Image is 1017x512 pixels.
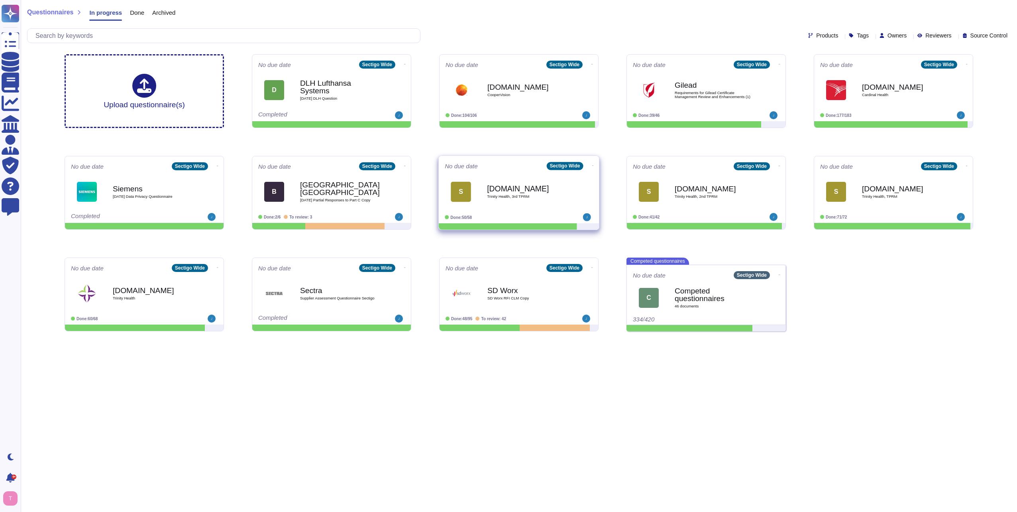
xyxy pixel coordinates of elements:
[633,62,666,68] span: No due date
[300,296,380,300] span: Supplier Assessment Questionnaire Sectigo
[300,79,380,95] b: DLH Lufthansa Systems
[104,74,185,108] div: Upload questionnaire(s)
[113,287,192,294] b: [DOMAIN_NAME]
[734,271,770,279] div: Sectigo Wide
[826,215,847,219] span: Done: 71/72
[359,162,395,170] div: Sectigo Wide
[452,80,471,100] img: Logo
[3,491,18,506] img: user
[264,182,284,202] div: B
[113,296,192,300] span: Trinity Health
[862,185,942,193] b: [DOMAIN_NAME]
[451,317,472,321] span: Done: 48/95
[582,315,590,323] img: user
[633,272,666,278] span: No due date
[77,317,98,321] span: Done: 60/68
[395,111,403,119] img: user
[546,61,583,69] div: Sectigo Wide
[487,296,567,300] span: SD Worx RFI CLM Copy
[770,111,777,119] img: user
[862,195,942,199] span: Trinity Health, TPRM
[957,111,965,119] img: user
[626,258,689,265] span: Competed questionnaires
[12,475,16,479] div: 9+
[816,33,838,38] span: Products
[258,163,291,169] span: No due date
[820,163,853,169] span: No due date
[451,181,471,202] div: S
[826,182,846,202] div: S
[258,62,291,68] span: No due date
[887,33,907,38] span: Owners
[675,195,754,199] span: Trinity Health, 2nd TPRM
[258,265,291,271] span: No due date
[970,33,1007,38] span: Source Control
[300,96,380,100] span: [DATE] DLH Question
[445,163,478,169] span: No due date
[638,215,660,219] span: Done: 41/42
[487,287,567,294] b: SD Worx
[258,315,356,323] div: Completed
[395,315,403,323] img: user
[152,10,175,16] span: Archived
[487,93,567,97] span: CooperVision
[71,265,104,271] span: No due date
[921,61,957,69] div: Sectigo Wide
[638,113,660,118] span: Done: 39/46
[957,213,965,221] img: user
[633,163,666,169] span: No due date
[925,33,951,38] span: Reviewers
[2,490,23,507] button: user
[113,185,192,193] b: Siemens
[113,195,192,199] span: [DATE] Data Privacy Questionnaire
[446,265,478,271] span: No due date
[300,198,380,202] span: [DATE] Partial Responses to Part C Copy
[546,264,583,272] div: Sectigo Wide
[583,213,591,221] img: user
[395,213,403,221] img: user
[77,284,97,303] img: Logo
[89,10,122,16] span: In progress
[826,113,852,118] span: Done: 177/183
[546,162,583,170] div: Sectigo Wide
[639,80,659,100] img: Logo
[208,213,216,221] img: user
[289,215,312,219] span: To review: 3
[77,182,97,202] img: Logo
[582,111,590,119] img: user
[639,182,659,202] div: S
[862,83,942,91] b: [DOMAIN_NAME]
[451,113,477,118] span: Done: 104/106
[300,287,380,294] b: Sectra
[487,83,567,91] b: [DOMAIN_NAME]
[258,111,356,119] div: Completed
[857,33,869,38] span: Tags
[770,213,777,221] img: user
[264,80,284,100] div: D
[172,264,208,272] div: Sectigo Wide
[31,29,420,43] input: Search by keywords
[450,215,472,219] span: Done: 50/58
[130,10,144,16] span: Done
[446,62,478,68] span: No due date
[675,304,754,308] span: 46 document s
[452,284,471,303] img: Logo
[359,61,395,69] div: Sectigo Wide
[675,91,754,98] span: Requirements for Gilead Certificate Management Review and Enhancements (1)
[487,185,567,192] b: [DOMAIN_NAME]
[675,81,754,89] b: Gilead
[734,162,770,170] div: Sectigo Wide
[71,163,104,169] span: No due date
[820,62,853,68] span: No due date
[27,9,73,16] span: Questionnaires
[71,213,169,221] div: Completed
[675,185,754,193] b: [DOMAIN_NAME]
[734,61,770,69] div: Sectigo Wide
[862,93,942,97] span: Cardinal Health
[675,287,754,302] b: Competed questionnaires
[264,284,284,303] img: Logo
[172,162,208,170] div: Sectigo Wide
[481,317,506,321] span: To review: 42
[639,288,659,308] div: C
[921,162,957,170] div: Sectigo Wide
